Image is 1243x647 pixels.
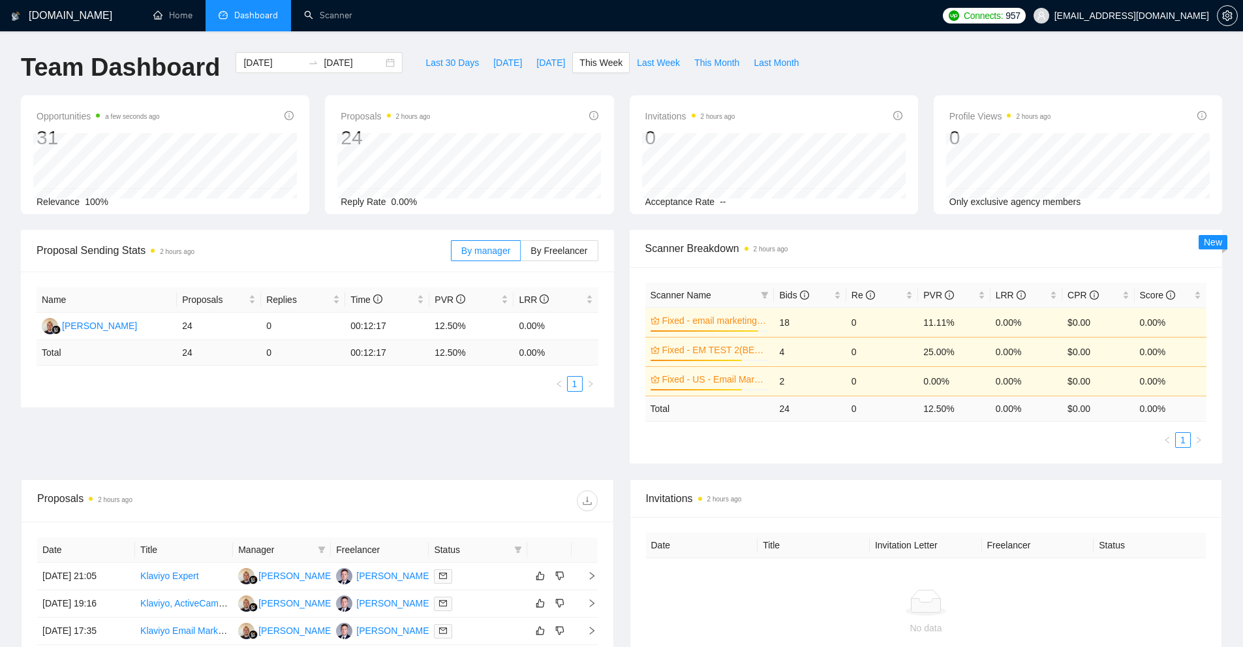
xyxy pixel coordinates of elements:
button: like [532,568,548,584]
td: 24 [177,340,261,366]
img: AS [238,623,254,639]
li: 1 [1175,432,1191,448]
td: 12.50 % [429,340,514,366]
a: GT[PERSON_NAME] [336,625,431,635]
span: Relevance [37,197,80,207]
time: 2 hours ago [754,245,788,253]
div: 24 [341,125,430,150]
a: AS[PERSON_NAME] [238,625,333,635]
a: GT[PERSON_NAME] [336,597,431,608]
td: Klaviyo Email Marketing & Shopify Automation Specialist [135,618,233,645]
div: [PERSON_NAME] [258,623,333,638]
td: 0.00% [514,313,598,340]
td: $0.00 [1062,308,1134,337]
td: 0.00 % [990,396,1062,421]
a: Klaviyo Expert [140,571,198,581]
td: 12.50% [429,313,514,340]
time: 2 hours ago [160,248,194,255]
a: Fixed - US - Email Marketing [662,372,767,387]
span: info-circle [866,291,875,300]
span: Bids [779,290,808,300]
div: [PERSON_NAME] [356,569,431,583]
th: Date [37,537,135,563]
th: Proposals [177,287,261,313]
button: right [583,376,598,392]
a: setting [1217,10,1238,21]
button: [DATE] [529,52,572,73]
span: Invitations [645,108,735,124]
a: 1 [568,377,582,391]
span: Scanner Breakdown [645,240,1207,257]
input: End date [324,55,383,70]
img: AS [238,595,254,612]
span: Last 30 Days [425,55,479,70]
time: a few seconds ago [105,113,159,120]
div: Proposals [37,490,317,511]
img: AS [42,318,58,334]
td: 0.00% [1135,337,1206,366]
span: PVR [435,294,465,305]
div: [PERSON_NAME] [356,623,431,638]
button: right [1191,432,1206,448]
button: like [532,623,548,639]
time: 2 hours ago [396,113,431,120]
th: Freelancer [982,533,1094,558]
a: GT[PERSON_NAME] [336,570,431,580]
button: dislike [552,595,568,611]
span: LRR [519,294,549,305]
div: [PERSON_NAME] [258,569,333,583]
span: info-circle [373,294,382,304]
td: 2 [774,366,846,396]
span: Proposals [182,292,246,307]
span: filter [761,291,769,299]
span: right [587,380,594,388]
span: PVR [923,290,954,300]
span: Connects: [964,8,1003,23]
td: 0.00 % [514,340,598,366]
button: Last 30 Days [418,52,486,73]
span: Opportunities [37,108,160,124]
h1: Team Dashboard [21,52,220,83]
span: info-circle [1090,291,1099,300]
th: Date [646,533,758,558]
td: 0 [846,396,918,421]
td: 00:12:17 [345,313,429,340]
li: 1 [567,376,583,392]
span: Re [852,290,875,300]
th: Freelancer [331,537,429,563]
span: Dashboard [234,10,278,21]
span: right [1195,436,1203,444]
span: Replies [266,292,330,307]
time: 2 hours ago [1016,113,1051,120]
a: AS[PERSON_NAME] [238,597,333,608]
td: Klaviyo, ActiveCampaign, HubSpot & Mailchimp Email Marketing Automation Expert [135,590,233,618]
td: 0 [846,308,918,337]
span: Scanner Name [651,290,711,300]
td: 0.00% [990,366,1062,396]
th: Name [37,287,177,313]
span: Only exclusive agency members [949,197,1081,207]
button: [DATE] [486,52,529,73]
div: [PERSON_NAME] [62,319,137,333]
th: Title [135,537,233,563]
span: 100% [85,197,108,207]
span: mail [439,599,447,607]
a: homeHome [153,10,192,21]
span: dislike [555,625,564,636]
td: [DATE] 19:16 [37,590,135,618]
span: Invitations [646,490,1206,507]
div: 31 [37,125,160,150]
button: download [577,490,598,511]
span: filter [318,546,326,554]
button: setting [1217,5,1238,26]
span: Time [350,294,382,305]
button: left [1159,432,1175,448]
span: info-circle [945,291,954,300]
button: dislike [552,623,568,639]
span: By manager [461,245,510,256]
td: 0 [846,337,918,366]
li: Previous Page [551,376,567,392]
img: AS [238,568,254,584]
td: 0 [846,366,918,396]
span: left [555,380,563,388]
